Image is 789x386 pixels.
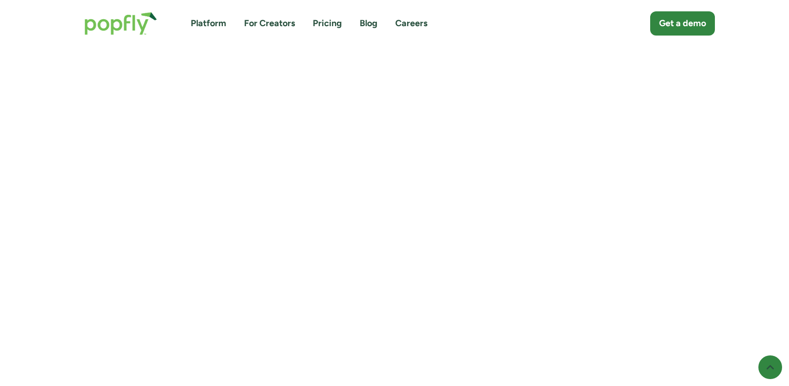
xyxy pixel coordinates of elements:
[360,17,377,30] a: Blog
[244,17,295,30] a: For Creators
[659,17,706,30] div: Get a demo
[191,17,226,30] a: Platform
[395,17,427,30] a: Careers
[650,11,715,36] a: Get a demo
[75,2,167,45] a: home
[313,17,342,30] a: Pricing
